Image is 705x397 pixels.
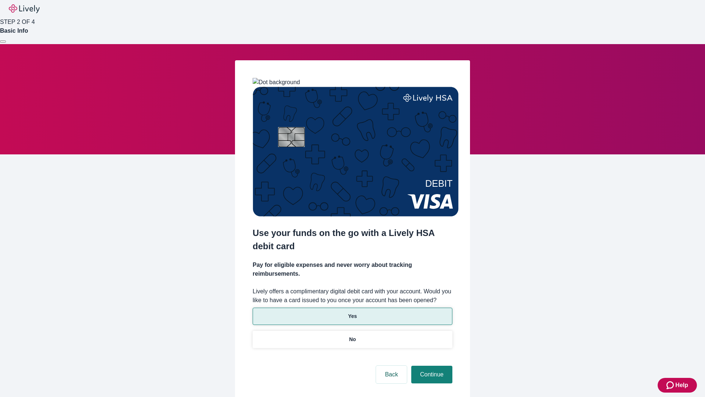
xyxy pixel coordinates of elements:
[658,378,697,393] button: Zendesk support iconHelp
[253,308,452,325] button: Yes
[253,78,300,87] img: Dot background
[666,381,675,390] svg: Zendesk support icon
[349,336,356,343] p: No
[253,261,452,278] h4: Pay for eligible expenses and never worry about tracking reimbursements.
[253,287,452,305] label: Lively offers a complimentary digital debit card with your account. Would you like to have a card...
[411,366,452,383] button: Continue
[376,366,407,383] button: Back
[348,312,357,320] p: Yes
[253,331,452,348] button: No
[253,226,452,253] h2: Use your funds on the go with a Lively HSA debit card
[253,87,459,217] img: Debit card
[675,381,688,390] span: Help
[9,4,40,13] img: Lively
